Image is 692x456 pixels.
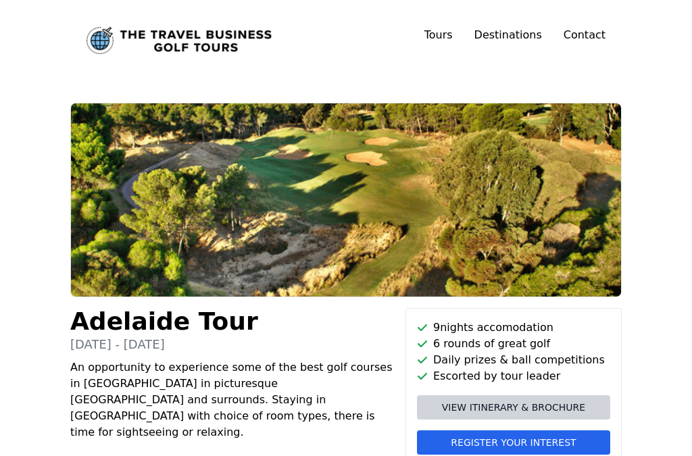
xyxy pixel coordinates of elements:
a: Contact [564,27,605,43]
li: 9 nights accomodation [417,320,610,336]
p: [DATE] - [DATE] [70,335,395,354]
h1: Adelaide Tour [70,308,395,335]
span: View itinerary & brochure [442,401,585,414]
img: The Travel Business Golf Tours logo [86,27,272,54]
li: Daily prizes & ball competitions [417,352,610,368]
span: Register your interest [451,436,576,449]
li: Escorted by tour leader [417,368,610,384]
li: 6 rounds of great golf [417,336,610,352]
a: Destinations [474,28,542,41]
a: View itinerary & brochure [417,395,610,420]
p: An opportunity to experience some of the best golf courses in [GEOGRAPHIC_DATA] in picturesque [G... [70,359,395,440]
a: Link to home page [86,27,272,54]
button: Register your interest [417,430,610,455]
a: Tours [424,28,453,41]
